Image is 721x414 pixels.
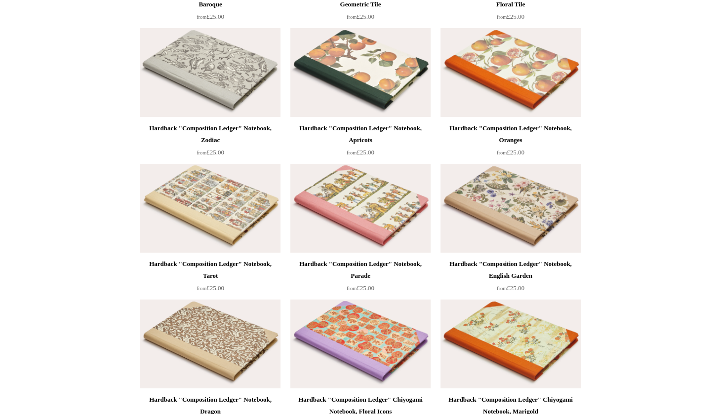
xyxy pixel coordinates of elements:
span: £25.00 [197,13,224,20]
span: £25.00 [347,13,374,20]
a: Hardback "Composition Ledger" Notebook, English Garden Hardback "Composition Ledger" Notebook, En... [441,164,581,253]
span: from [497,286,507,291]
span: £25.00 [347,149,374,156]
img: Hardback "Composition Ledger" Notebook, Oranges [441,28,581,117]
div: Hardback "Composition Ledger" Notebook, Zodiac [143,122,278,146]
span: from [197,286,206,291]
a: Hardback "Composition Ledger" Notebook, Apricots Hardback "Composition Ledger" Notebook, Apricots [290,28,431,117]
img: Hardback "Composition Ledger" Notebook, Zodiac [140,28,280,117]
div: Hardback "Composition Ledger" Notebook, Tarot [143,258,278,282]
a: Hardback "Composition Ledger" Notebook, Apricots from£25.00 [290,122,431,163]
span: from [497,150,507,155]
span: from [197,150,206,155]
a: Hardback "Composition Ledger" Chiyogami Notebook, Marigold Hardback "Composition Ledger" Chiyogam... [441,300,581,388]
div: Hardback "Composition Ledger" Notebook, Apricots [293,122,428,146]
span: from [497,14,507,20]
span: from [197,14,206,20]
span: £25.00 [197,149,224,156]
div: Hardback "Composition Ledger" Notebook, Parade [293,258,428,282]
span: £25.00 [497,284,524,292]
a: Hardback "Composition Ledger" Notebook, Tarot from£25.00 [140,258,280,299]
span: £25.00 [197,284,224,292]
a: Hardback "Composition Ledger" Chiyogami Notebook, Floral Icons Hardback "Composition Ledger" Chiy... [290,300,431,388]
img: Hardback "Composition Ledger" Notebook, Dragon [140,300,280,388]
span: from [347,286,357,291]
img: Hardback "Composition Ledger" Notebook, Apricots [290,28,431,117]
span: from [347,14,357,20]
div: Hardback "Composition Ledger" Notebook, Oranges [443,122,578,146]
a: Hardback "Composition Ledger" Notebook, Dragon Hardback "Composition Ledger" Notebook, Dragon [140,300,280,388]
span: £25.00 [497,149,524,156]
a: Hardback "Composition Ledger" Notebook, Zodiac from£25.00 [140,122,280,163]
a: Hardback "Composition Ledger" Notebook, English Garden from£25.00 [441,258,581,299]
span: from [347,150,357,155]
a: Hardback "Composition Ledger" Notebook, Parade from£25.00 [290,258,431,299]
span: £25.00 [347,284,374,292]
img: Hardback "Composition Ledger" Chiyogami Notebook, Marigold [441,300,581,388]
div: Hardback "Composition Ledger" Notebook, English Garden [443,258,578,282]
a: Hardback "Composition Ledger" Notebook, Parade Hardback "Composition Ledger" Notebook, Parade [290,164,431,253]
a: Hardback "Composition Ledger" Notebook, Oranges from£25.00 [441,122,581,163]
img: Hardback "Composition Ledger" Notebook, Parade [290,164,431,253]
img: Hardback "Composition Ledger" Notebook, English Garden [441,164,581,253]
a: Hardback "Composition Ledger" Notebook, Zodiac Hardback "Composition Ledger" Notebook, Zodiac [140,28,280,117]
img: Hardback "Composition Ledger" Notebook, Tarot [140,164,280,253]
img: Hardback "Composition Ledger" Chiyogami Notebook, Floral Icons [290,300,431,388]
span: £25.00 [497,13,524,20]
a: Hardback "Composition Ledger" Notebook, Tarot Hardback "Composition Ledger" Notebook, Tarot [140,164,280,253]
a: Hardback "Composition Ledger" Notebook, Oranges Hardback "Composition Ledger" Notebook, Oranges [441,28,581,117]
